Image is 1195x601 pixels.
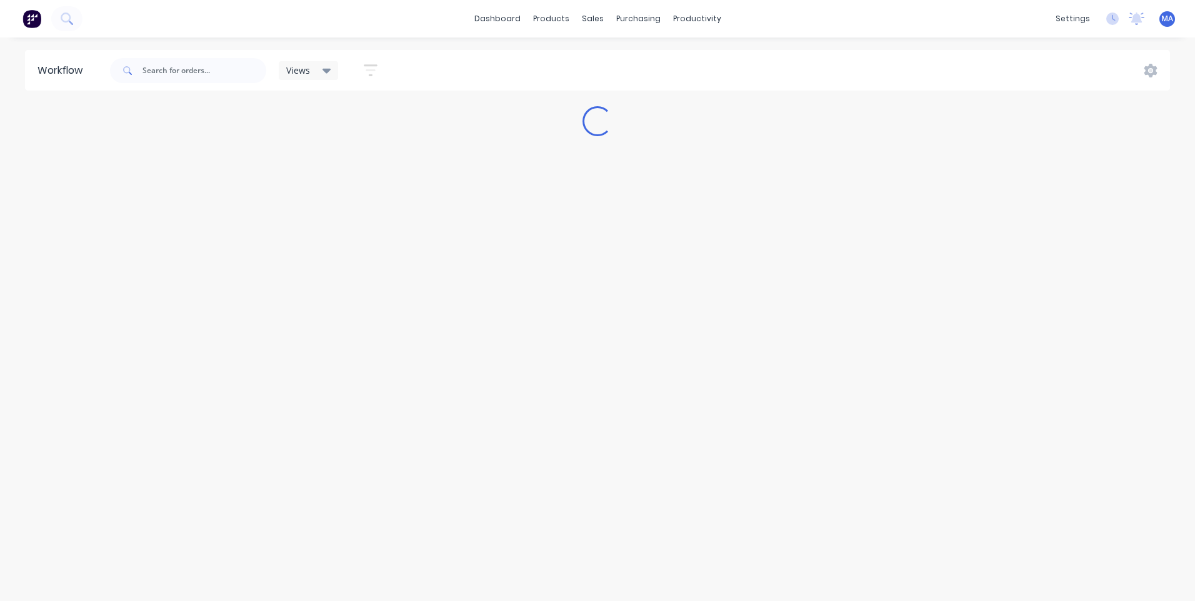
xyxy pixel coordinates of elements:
div: sales [576,9,610,28]
div: productivity [667,9,727,28]
a: dashboard [468,9,527,28]
div: products [527,9,576,28]
div: purchasing [610,9,667,28]
div: Workflow [37,63,89,78]
input: Search for orders... [142,58,266,83]
span: MA [1161,13,1173,24]
span: Views [286,64,310,77]
img: Factory [22,9,41,28]
div: settings [1049,9,1096,28]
